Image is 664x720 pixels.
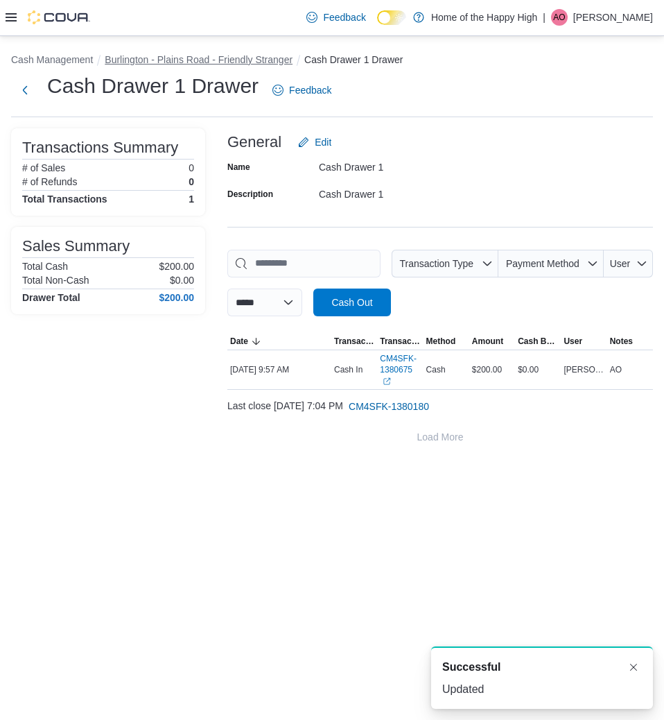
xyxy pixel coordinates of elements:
[47,72,259,100] h1: Cash Drawer 1 Drawer
[610,258,631,269] span: User
[610,364,622,375] span: AO
[472,336,503,347] span: Amount
[11,54,93,65] button: Cash Management
[227,134,281,151] h3: General
[399,258,473,269] span: Transaction Type
[331,333,377,350] button: Transaction Type
[22,292,80,303] h4: Drawer Total
[563,336,582,347] span: User
[159,292,194,303] h4: $200.00
[469,333,515,350] button: Amount
[292,128,337,156] button: Edit
[604,250,653,277] button: User
[11,53,653,69] nav: An example of EuiBreadcrumbs
[227,361,331,378] div: [DATE] 9:57 AM
[159,261,194,272] p: $200.00
[442,659,500,676] span: Successful
[610,336,633,347] span: Notes
[227,162,250,173] label: Name
[227,393,653,420] div: Last close [DATE] 7:04 PM
[553,9,565,26] span: AO
[267,76,337,104] a: Feedback
[189,194,194,205] h4: 1
[334,364,362,375] p: Cash In
[426,364,446,375] span: Cash
[377,10,406,25] input: Dark Mode
[573,9,653,26] p: [PERSON_NAME]
[380,353,420,386] a: CM4SFK-1380675External link
[331,295,372,309] span: Cash Out
[22,139,178,156] h3: Transactions Summary
[313,289,391,316] button: Cash Out
[426,336,456,347] span: Method
[563,364,604,375] span: [PERSON_NAME]
[227,250,381,277] input: This is a search bar. As you type, the results lower in the page will automatically filter.
[319,156,505,173] div: Cash Drawer 1
[392,250,498,277] button: Transaction Type
[22,176,77,187] h6: # of Refunds
[561,333,606,350] button: User
[515,361,561,378] div: $0.00
[380,336,420,347] span: Transaction #
[625,659,642,676] button: Dismiss toast
[349,400,429,413] span: CM4SFK-1380180
[442,681,642,698] div: Updated
[170,275,194,286] p: $0.00
[22,261,68,272] h6: Total Cash
[230,336,248,347] span: Date
[472,364,502,375] span: $200.00
[289,83,331,97] span: Feedback
[189,176,194,187] p: 0
[22,162,65,173] h6: # of Sales
[431,9,537,26] p: Home of the Happy High
[334,336,374,347] span: Transaction Type
[607,333,653,350] button: Notes
[22,275,89,286] h6: Total Non-Cash
[227,423,653,451] button: Load More
[28,10,90,24] img: Cova
[22,194,107,205] h4: Total Transactions
[515,333,561,350] button: Cash Back
[343,393,435,420] button: CM4SFK-1380180
[323,10,365,24] span: Feedback
[423,333,469,350] button: Method
[11,76,39,104] button: Next
[304,54,403,65] button: Cash Drawer 1 Drawer
[105,54,292,65] button: Burlington - Plains Road - Friendly Stranger
[506,258,579,269] span: Payment Method
[383,377,391,386] svg: External link
[518,336,558,347] span: Cash Back
[319,183,505,200] div: Cash Drawer 1
[551,9,568,26] div: Alex Omiotek
[543,9,545,26] p: |
[301,3,371,31] a: Feedback
[417,430,464,444] span: Load More
[377,333,423,350] button: Transaction #
[227,189,273,200] label: Description
[22,238,130,255] h3: Sales Summary
[498,250,604,277] button: Payment Method
[227,333,331,350] button: Date
[189,162,194,173] p: 0
[377,25,378,26] span: Dark Mode
[315,135,331,149] span: Edit
[442,659,642,676] div: Notification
